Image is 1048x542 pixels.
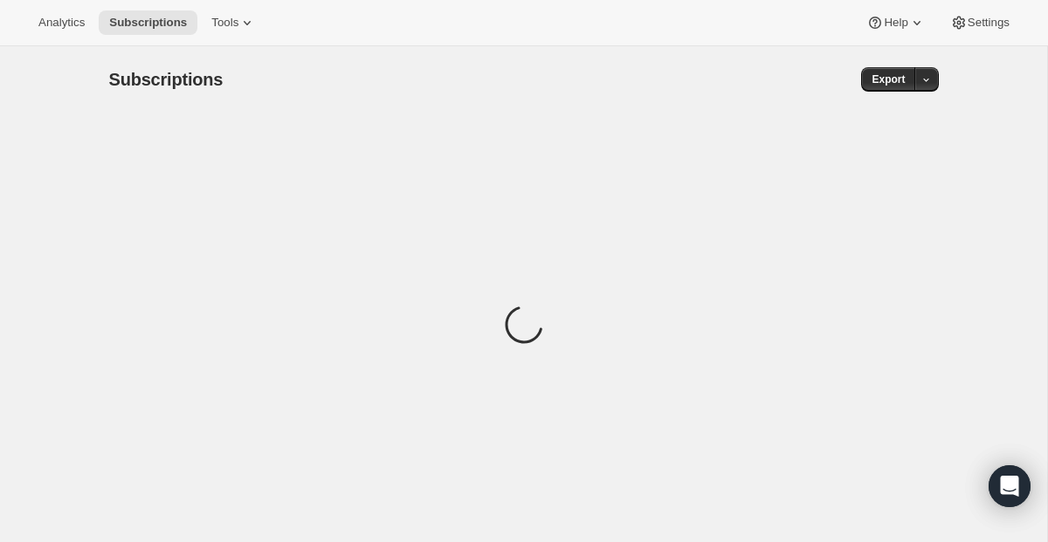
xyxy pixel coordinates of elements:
button: Tools [201,10,266,35]
button: Help [856,10,935,35]
button: Analytics [28,10,95,35]
span: Subscriptions [109,70,224,89]
span: Help [884,16,907,30]
button: Settings [940,10,1020,35]
span: Export [872,72,905,86]
span: Tools [211,16,238,30]
button: Export [861,67,915,92]
span: Settings [968,16,1010,30]
span: Analytics [38,16,85,30]
span: Subscriptions [109,16,187,30]
button: Subscriptions [99,10,197,35]
div: Open Intercom Messenger [989,465,1031,507]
